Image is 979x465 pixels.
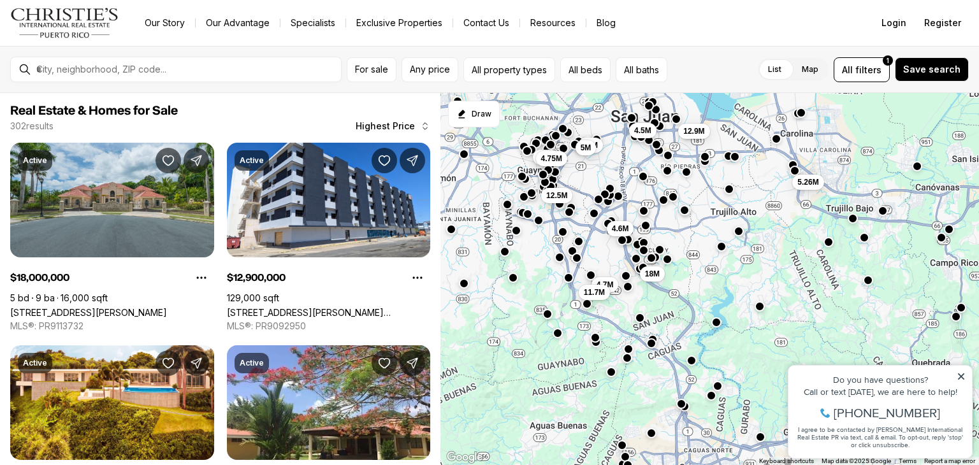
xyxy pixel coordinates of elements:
span: Save search [903,64,961,75]
button: Save search [895,57,969,82]
button: Share Property [400,148,425,173]
span: Register [924,18,961,28]
button: Save Property: URB. LA LOMITA CALLE VISTA LINDA [156,350,181,376]
span: 12.9M [683,126,704,136]
span: 18M [644,268,659,278]
span: 5.26M [797,177,818,187]
span: filters [855,63,881,76]
button: All beds [560,57,611,82]
label: List [758,58,792,81]
button: Allfilters1 [834,57,890,82]
label: Map [792,58,829,81]
button: Highest Price [348,113,438,139]
button: Start drawing [448,101,500,127]
p: Active [240,155,264,166]
button: Share Property [400,350,425,376]
a: Our Story [134,14,195,32]
button: Property options [189,265,214,290]
span: 4.5M [537,152,555,162]
button: 12.9M [678,124,709,139]
button: 4.5M [532,149,560,164]
span: 4.5M [634,125,651,135]
span: 1 [887,55,889,66]
button: 18M [639,266,664,281]
p: 302 results [10,121,54,131]
button: Save Property: 602 BARBOSA AVE [372,148,397,173]
span: For sale [355,64,388,75]
a: Our Advantage [196,14,280,32]
button: All property types [463,57,555,82]
p: Active [23,358,47,368]
button: Contact Us [453,14,519,32]
span: All [842,63,853,76]
button: Save Property: CARR 1, KM 21.3 BO. LA MUDA [372,350,397,376]
span: 5M [580,142,591,152]
img: logo [10,8,119,38]
span: I agree to be contacted by [PERSON_NAME] International Real Estate PR via text, call & email. To ... [16,78,182,103]
button: 5.26M [792,175,823,190]
button: 4.5M [629,122,656,138]
span: Highest Price [356,121,415,131]
span: 4.6M [611,224,628,234]
button: 10M [577,137,602,152]
button: Login [874,10,914,36]
span: 10M [583,139,597,150]
p: Active [240,358,264,368]
a: Specialists [280,14,345,32]
button: 11.7M [578,285,609,300]
button: 4.75M [535,150,567,166]
button: 4.6M [606,221,634,236]
button: For sale [347,57,396,82]
p: Active [23,155,47,166]
span: Any price [410,64,450,75]
span: 4.75M [540,153,562,163]
a: Blog [586,14,626,32]
span: 11.7M [583,287,604,297]
div: Call or text [DATE], we are here to help! [13,41,184,50]
span: 4.7M [596,279,613,289]
span: [PHONE_NUMBER] [52,60,159,73]
span: Login [881,18,906,28]
button: Share Property [184,148,209,173]
button: All baths [616,57,667,82]
button: Share Property [184,350,209,376]
button: 12.5M [541,187,572,203]
div: Do you have questions? [13,29,184,38]
button: 5M [575,139,596,155]
a: 175 CALLE RUISEÑOR ST, SAN JUAN PR, 00926 [10,307,167,318]
span: 12.5M [546,190,567,200]
a: Resources [520,14,586,32]
button: Any price [402,57,458,82]
a: 602 BARBOSA AVE, SAN JUAN PR, 00926 [227,307,431,318]
a: Exclusive Properties [346,14,453,32]
span: Real Estate & Homes for Sale [10,104,178,117]
button: Save Property: 175 CALLE RUISEÑOR ST [156,148,181,173]
button: Property options [405,265,430,290]
button: Register [917,10,969,36]
button: 4.7M [591,276,618,292]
